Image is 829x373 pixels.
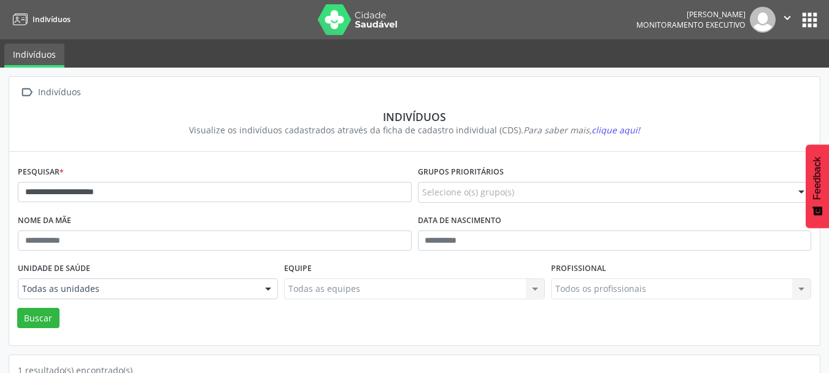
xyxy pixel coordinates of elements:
[418,163,504,182] label: Grupos prioritários
[18,163,64,182] label: Pesquisar
[33,14,71,25] span: Indivíduos
[812,157,823,200] span: Feedback
[551,259,606,278] label: Profissional
[26,110,803,124] div: Indivíduos
[4,44,64,68] a: Indivíduos
[636,9,746,20] div: [PERSON_NAME]
[636,20,746,30] span: Monitoramento Executivo
[806,144,829,228] button: Feedback - Mostrar pesquisa
[799,9,820,31] button: apps
[523,124,640,136] i: Para saber mais,
[18,259,90,278] label: Unidade de saúde
[592,124,640,136] span: clique aqui!
[422,186,514,198] span: Selecione o(s) grupo(s)
[22,283,253,295] span: Todas as unidades
[18,84,36,101] i: 
[18,84,83,101] a:  Indivíduos
[18,211,71,230] label: Nome da mãe
[776,7,799,33] button: 
[17,308,60,329] button: Buscar
[781,11,794,25] i: 
[418,211,501,230] label: Data de nascimento
[9,9,71,29] a: Indivíduos
[26,124,803,136] div: Visualize os indivíduos cadastrados através da ficha de cadastro individual (CDS).
[284,259,312,278] label: Equipe
[750,7,776,33] img: img
[36,84,83,101] div: Indivíduos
